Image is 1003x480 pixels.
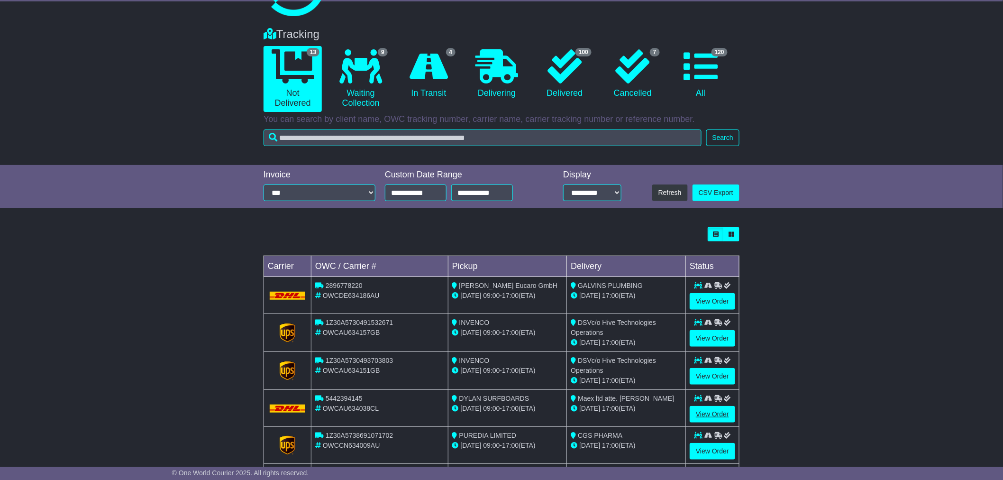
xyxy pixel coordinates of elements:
[270,292,305,299] img: DHL.png
[690,443,735,460] a: View Order
[502,292,519,299] span: 17:00
[459,319,490,326] span: INVENCO
[571,338,682,348] div: (ETA)
[323,292,380,299] span: OWCDE634186AU
[264,114,739,125] p: You can search by client name, OWC tracking number, carrier name, carrier tracking number or refe...
[571,441,682,451] div: (ETA)
[578,395,674,402] span: Maex ltd atte. [PERSON_NAME]
[264,46,322,112] a: 13 Not Delivered
[706,129,739,146] button: Search
[323,367,380,374] span: OWCAU634151GB
[280,323,296,342] img: GetCarrierServiceLogo
[326,395,363,402] span: 5442394145
[571,357,656,374] span: DSVc/o Hive Technologies Operations
[461,329,482,336] span: [DATE]
[686,256,739,277] td: Status
[459,282,558,289] span: [PERSON_NAME] Eucaro GmbH
[452,366,563,376] div: - (ETA)
[323,442,380,449] span: OWCCN634009AU
[579,292,600,299] span: [DATE]
[571,376,682,386] div: (ETA)
[579,405,600,412] span: [DATE]
[693,185,739,201] a: CSV Export
[502,442,519,449] span: 17:00
[711,48,728,56] span: 120
[459,395,529,402] span: DYLAN SURFBOARDS
[326,282,363,289] span: 2896778220
[652,185,688,201] button: Refresh
[264,256,311,277] td: Carrier
[326,319,393,326] span: 1Z30A5730491532671
[461,367,482,374] span: [DATE]
[602,292,619,299] span: 17:00
[446,48,456,56] span: 4
[571,291,682,301] div: (ETA)
[502,405,519,412] span: 17:00
[579,339,600,346] span: [DATE]
[264,170,375,180] div: Invoice
[280,361,296,380] img: GetCarrierServiceLogo
[602,405,619,412] span: 17:00
[311,256,448,277] td: OWC / Carrier #
[400,46,458,102] a: 4 In Transit
[563,170,621,180] div: Display
[378,48,388,56] span: 9
[385,170,537,180] div: Custom Date Range
[602,339,619,346] span: 17:00
[459,432,517,439] span: PUREDIA LIMITED
[690,330,735,347] a: View Order
[483,292,500,299] span: 09:00
[575,48,592,56] span: 100
[270,405,305,412] img: DHL.png
[280,436,296,455] img: GetCarrierServiceLogo
[459,357,490,364] span: INVENCO
[461,442,482,449] span: [DATE]
[571,319,656,336] span: DSVc/o Hive Technologies Operations
[672,46,730,102] a: 120 All
[452,404,563,414] div: - (ETA)
[579,442,600,449] span: [DATE]
[690,368,735,385] a: View Order
[326,432,393,439] span: 1Z30A5738691071702
[323,405,379,412] span: OWCAU634038CL
[690,406,735,423] a: View Order
[331,46,390,112] a: 9 Waiting Collection
[483,329,500,336] span: 09:00
[461,292,482,299] span: [DATE]
[483,405,500,412] span: 09:00
[452,441,563,451] div: - (ETA)
[172,469,309,477] span: © One World Courier 2025. All rights reserved.
[326,357,393,364] span: 1Z30A5730493703803
[307,48,319,56] span: 13
[467,46,526,102] a: Delivering
[483,442,500,449] span: 09:00
[502,367,519,374] span: 17:00
[448,256,567,277] td: Pickup
[452,328,563,338] div: - (ETA)
[536,46,594,102] a: 100 Delivered
[502,329,519,336] span: 17:00
[452,291,563,301] div: - (ETA)
[483,367,500,374] span: 09:00
[579,377,600,384] span: [DATE]
[567,256,686,277] td: Delivery
[602,442,619,449] span: 17:00
[690,293,735,310] a: View Order
[461,405,482,412] span: [DATE]
[650,48,660,56] span: 7
[571,404,682,414] div: (ETA)
[578,432,622,439] span: CGS PHARMA
[578,282,643,289] span: GALVINS PLUMBING
[323,329,380,336] span: OWCAU634157GB
[602,377,619,384] span: 17:00
[259,28,744,41] div: Tracking
[603,46,662,102] a: 7 Cancelled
